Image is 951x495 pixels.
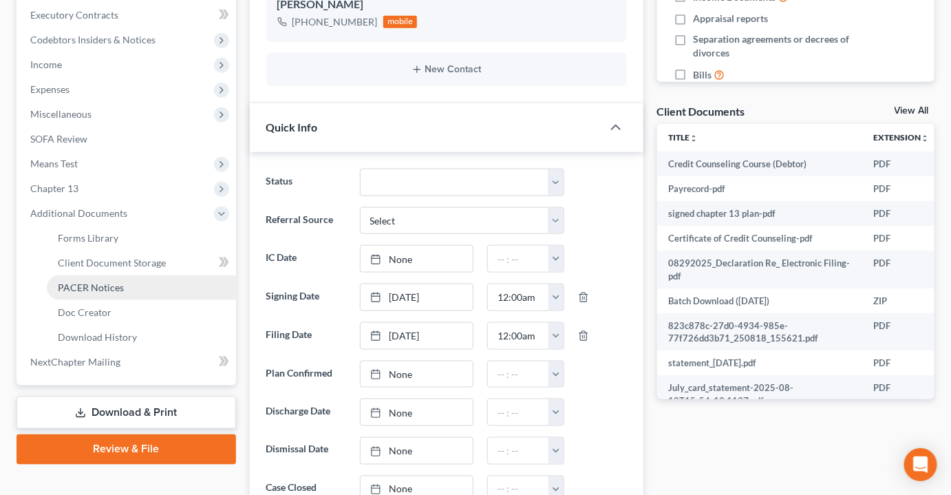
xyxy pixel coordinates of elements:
span: Income [30,59,62,70]
a: Titleunfold_more [668,132,698,143]
span: Miscellaneous [30,108,92,120]
div: mobile [383,16,418,28]
i: unfold_more [921,134,929,143]
span: Forms Library [58,232,118,244]
span: Client Document Storage [58,257,166,268]
button: New Contact [277,64,616,75]
label: Dismissal Date [259,437,353,465]
span: Additional Documents [30,207,127,219]
a: None [361,246,473,272]
label: Discharge Date [259,399,353,426]
input: -- : -- [488,361,549,388]
a: Download History [47,325,236,350]
input: -- : -- [488,399,549,425]
span: SOFA Review [30,133,87,145]
a: Forms Library [47,226,236,251]
td: PDF [862,176,940,201]
span: Expenses [30,83,70,95]
td: PDF [862,201,940,226]
a: Extensionunfold_more [873,132,929,143]
td: 08292025_Declaration Re_ Electronic Filing-pdf [657,251,862,288]
td: PDF [862,226,940,251]
label: Plan Confirmed [259,361,353,388]
span: Codebtors Insiders & Notices [30,34,156,45]
label: Signing Date [259,284,353,311]
span: PACER Notices [58,282,124,293]
a: [DATE] [361,323,473,349]
td: statement_[DATE].pdf [657,350,862,375]
a: Review & File [17,434,236,465]
input: -- : -- [488,284,549,310]
span: NextChapter Mailing [30,356,120,368]
a: None [361,399,473,425]
input: -- : -- [488,323,549,349]
a: NextChapter Mailing [19,350,236,375]
span: Executory Contracts [30,9,118,21]
i: unfold_more [690,134,698,143]
td: PDF [862,151,940,176]
td: 823c878c-27d0-4934-985e-77f726dd3b71_250818_155621.pdf [657,313,862,351]
td: signed chapter 13 plan-pdf [657,201,862,226]
a: PACER Notices [47,275,236,300]
div: Client Documents [657,104,745,118]
span: Means Test [30,158,78,169]
td: Batch Download ([DATE]) [657,288,862,313]
span: Download History [58,331,137,343]
label: Status [259,169,353,196]
a: Client Document Storage [47,251,236,275]
div: [PHONE_NUMBER] [292,15,378,29]
td: Credit Counseling Course (Debtor) [657,151,862,176]
div: Open Intercom Messenger [904,448,937,481]
td: PDF [862,313,940,351]
td: PDF [862,350,940,375]
a: Download & Print [17,397,236,429]
span: Bills [693,68,712,82]
input: -- : -- [488,246,549,272]
input: -- : -- [488,438,549,464]
label: Filing Date [259,322,353,350]
a: Doc Creator [47,300,236,325]
td: Payrecord-pdf [657,176,862,201]
td: Certificate of Credit Counseling-pdf [657,226,862,251]
a: None [361,361,473,388]
a: None [361,438,473,464]
td: PDF [862,375,940,413]
a: SOFA Review [19,127,236,151]
td: July_card_statement-2025-08-18T15_54_19.113Z.pdf [657,375,862,413]
a: View All [895,106,929,116]
td: PDF [862,251,940,288]
span: Doc Creator [58,306,111,318]
a: [DATE] [361,284,473,310]
label: IC Date [259,245,353,273]
td: ZIP [862,288,940,313]
label: Referral Source [259,207,353,235]
span: Chapter 13 [30,182,78,194]
span: Separation agreements or decrees of divorces [693,32,853,60]
span: Appraisal reports [693,12,768,25]
span: Quick Info [266,120,318,134]
a: Executory Contracts [19,3,236,28]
